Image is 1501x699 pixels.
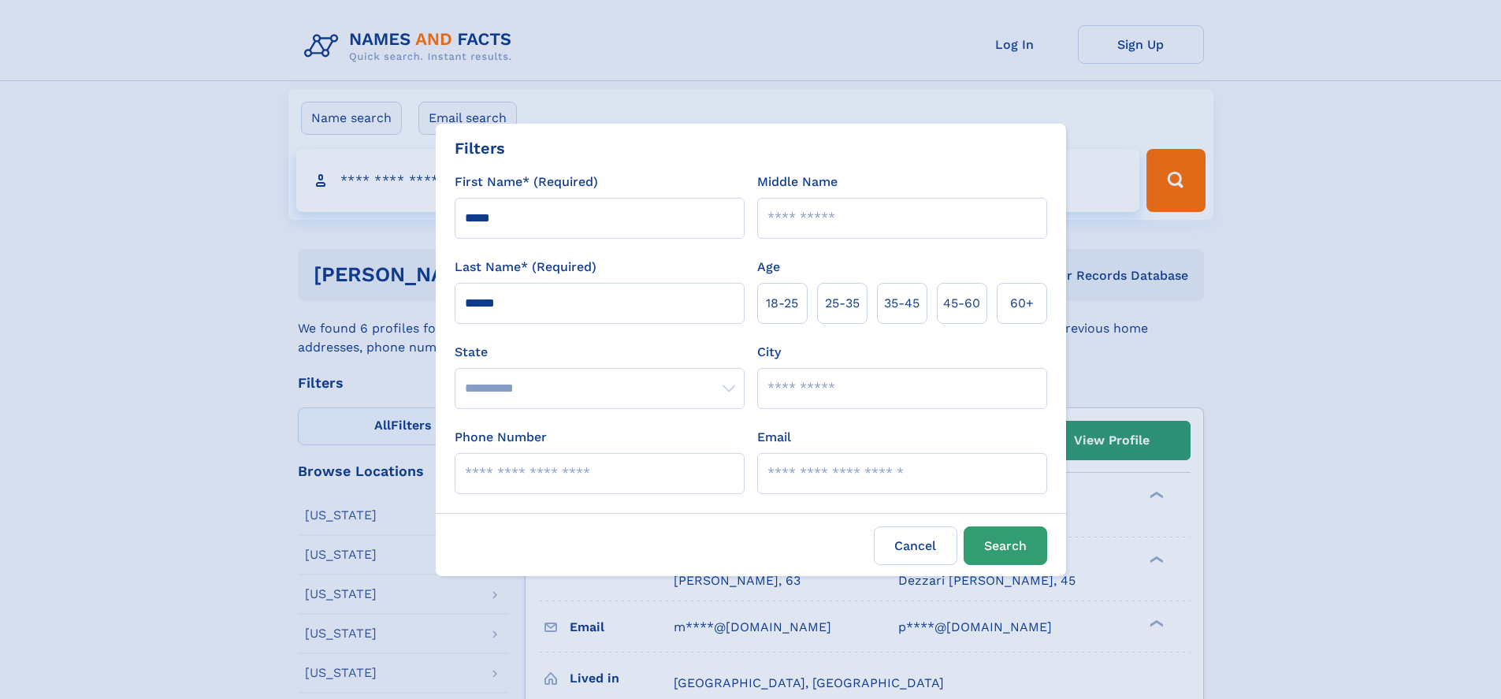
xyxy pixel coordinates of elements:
[884,294,920,313] span: 35‑45
[455,136,505,160] div: Filters
[455,173,598,191] label: First Name* (Required)
[455,428,547,447] label: Phone Number
[455,343,745,362] label: State
[943,294,980,313] span: 45‑60
[757,428,791,447] label: Email
[825,294,860,313] span: 25‑35
[757,343,781,362] label: City
[757,258,780,277] label: Age
[964,526,1047,565] button: Search
[757,173,838,191] label: Middle Name
[455,258,596,277] label: Last Name* (Required)
[1010,294,1034,313] span: 60+
[766,294,798,313] span: 18‑25
[874,526,957,565] label: Cancel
